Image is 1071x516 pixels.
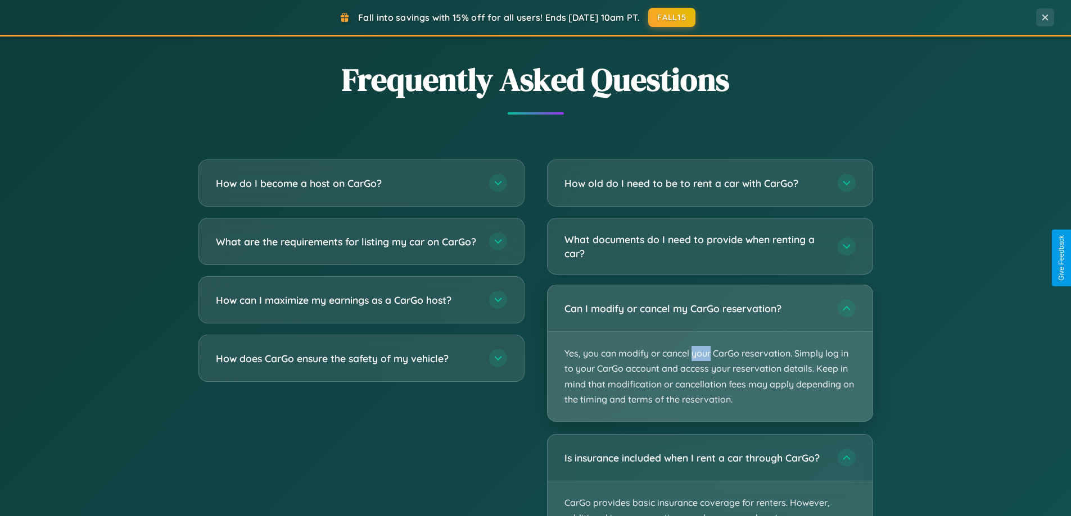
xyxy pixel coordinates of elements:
[564,176,826,190] h3: How old do I need to be to rent a car with CarGo?
[564,451,826,465] h3: Is insurance included when I rent a car through CarGo?
[198,58,873,101] h2: Frequently Asked Questions
[216,176,478,190] h3: How do I become a host on CarGo?
[648,8,695,27] button: FALL15
[564,232,826,260] h3: What documents do I need to provide when renting a car?
[548,332,873,421] p: Yes, you can modify or cancel your CarGo reservation. Simply log in to your CarGo account and acc...
[216,293,478,307] h3: How can I maximize my earnings as a CarGo host?
[564,302,826,316] h3: Can I modify or cancel my CarGo reservation?
[216,351,478,366] h3: How does CarGo ensure the safety of my vehicle?
[216,235,478,249] h3: What are the requirements for listing my car on CarGo?
[358,12,640,23] span: Fall into savings with 15% off for all users! Ends [DATE] 10am PT.
[1058,235,1065,281] div: Give Feedback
